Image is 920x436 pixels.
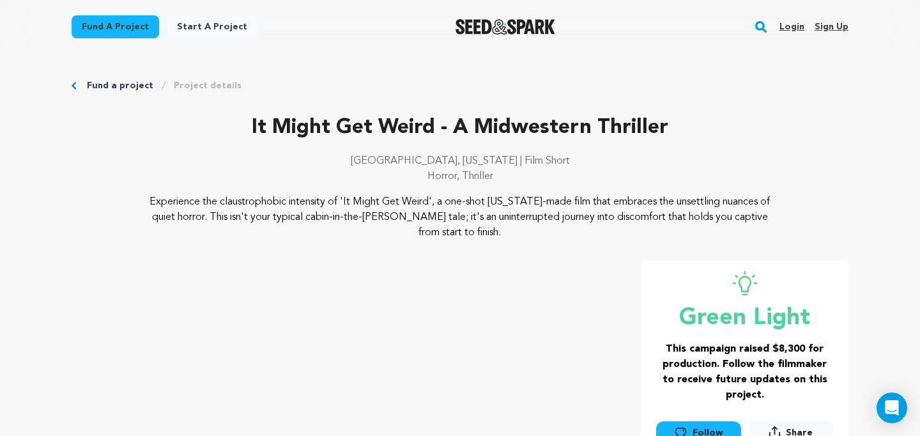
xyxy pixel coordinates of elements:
[174,79,241,92] a: Project details
[815,17,848,37] a: Sign up
[656,341,833,403] h3: This campaign raised $8,300 for production. Follow the filmmaker to receive future updates on thi...
[72,113,848,143] p: It Might Get Weird - A Midwestern Thriller
[877,393,907,423] div: Open Intercom Messenger
[72,153,848,169] p: [GEOGRAPHIC_DATA], [US_STATE] | Film Short
[167,15,257,38] a: Start a project
[456,19,556,35] img: Seed&Spark Logo Dark Mode
[72,169,848,184] p: Horror, Thriller
[72,15,159,38] a: Fund a project
[72,79,848,92] div: Breadcrumb
[456,19,556,35] a: Seed&Spark Homepage
[779,17,804,37] a: Login
[87,79,153,92] a: Fund a project
[149,194,771,240] p: Experience the claustrophobic intensity of 'It Might Get Weird', a one-shot [US_STATE]-made film ...
[656,306,833,331] p: Green Light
